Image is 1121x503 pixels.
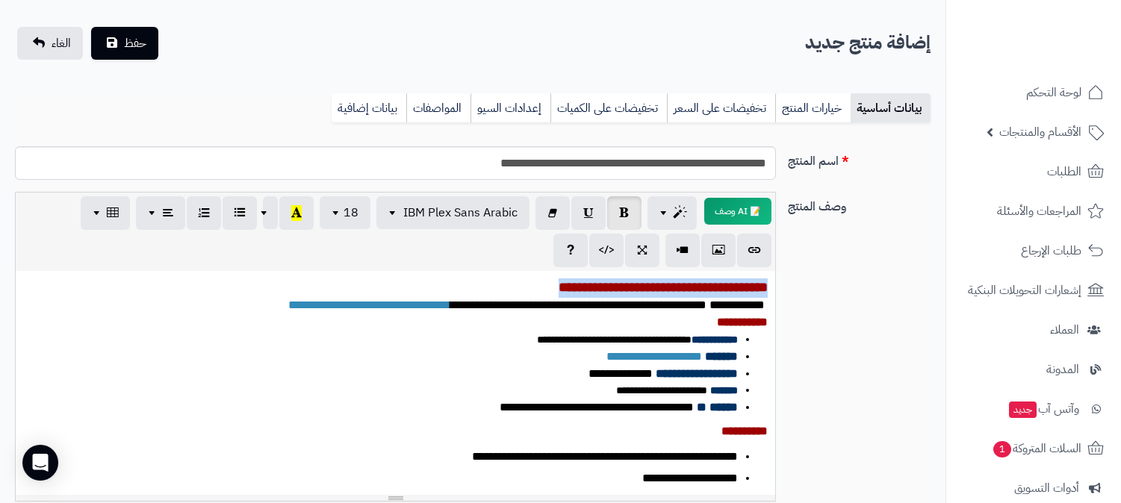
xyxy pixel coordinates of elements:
[1046,359,1079,380] span: المدونة
[955,233,1112,269] a: طلبات الإرجاع
[955,154,1112,190] a: الطلبات
[955,193,1112,229] a: المراجعات والأسئلة
[376,196,530,229] button: IBM Plex Sans Arabic
[851,93,931,123] a: بيانات أساسية
[1047,161,1081,182] span: الطلبات
[782,192,937,216] label: وصف المنتج
[22,445,58,481] div: Open Intercom Messenger
[1014,478,1079,499] span: أدوات التسويق
[775,93,851,123] a: خيارات المنتج
[704,198,771,225] button: 📝 AI وصف
[993,441,1011,457] span: 1
[999,122,1081,143] span: الأقسام والمنتجات
[17,27,83,60] a: الغاء
[1009,402,1037,418] span: جديد
[782,146,937,170] label: اسم المنتج
[968,280,1081,301] span: إشعارات التحويلات البنكية
[52,34,71,52] span: الغاء
[667,93,775,123] a: تخفيضات على السعر
[124,34,146,52] span: حفظ
[1050,319,1079,340] span: العملاء
[344,204,358,222] span: 18
[403,204,518,222] span: IBM Plex Sans Arabic
[406,93,471,123] a: المواصفات
[91,27,158,60] button: حفظ
[320,196,370,229] button: 18
[1007,399,1079,419] span: وآتس آب
[955,272,1112,308] a: إشعارات التحويلات البنكية
[805,28,931,58] h2: إضافة منتج جديد
[992,438,1081,459] span: السلات المتروكة
[1021,240,1081,261] span: طلبات الإرجاع
[1019,42,1107,73] img: logo-2.png
[550,93,667,123] a: تخفيضات على الكميات
[955,391,1112,427] a: وآتس آبجديد
[1026,82,1081,103] span: لوحة التحكم
[955,312,1112,348] a: العملاء
[955,431,1112,466] a: السلات المتروكة1
[955,352,1112,387] a: المدونة
[955,75,1112,110] a: لوحة التحكم
[332,93,406,123] a: بيانات إضافية
[997,201,1081,222] span: المراجعات والأسئلة
[471,93,550,123] a: إعدادات السيو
